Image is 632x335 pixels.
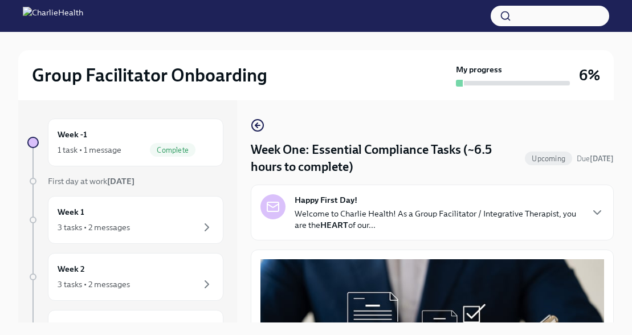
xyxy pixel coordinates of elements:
[58,206,84,218] h6: Week 1
[58,279,130,290] div: 3 tasks • 2 messages
[58,222,130,233] div: 3 tasks • 2 messages
[251,141,520,175] h4: Week One: Essential Compliance Tasks (~6.5 hours to complete)
[579,65,600,85] h3: 6%
[23,7,83,25] img: CharlieHealth
[295,208,581,231] p: Welcome to Charlie Health! As a Group Facilitator / Integrative Therapist, you are the of our...
[107,176,134,186] strong: [DATE]
[32,64,267,87] h2: Group Facilitator Onboarding
[27,253,223,301] a: Week 23 tasks • 2 messages
[320,220,348,230] strong: HEART
[27,119,223,166] a: Week -11 task • 1 messageComplete
[577,153,614,164] span: September 1st, 2025 09:00
[58,263,85,275] h6: Week 2
[58,320,85,332] h6: Week 3
[456,64,502,75] strong: My progress
[577,154,614,163] span: Due
[48,176,134,186] span: First day at work
[58,128,87,141] h6: Week -1
[150,146,195,154] span: Complete
[58,144,121,156] div: 1 task • 1 message
[27,196,223,244] a: Week 13 tasks • 2 messages
[27,175,223,187] a: First day at work[DATE]
[525,154,572,163] span: Upcoming
[590,154,614,163] strong: [DATE]
[295,194,357,206] strong: Happy First Day!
